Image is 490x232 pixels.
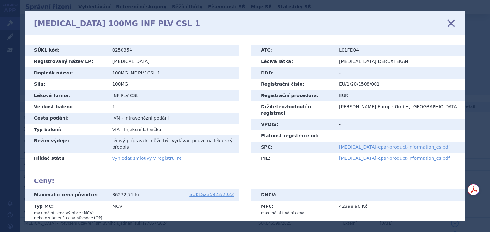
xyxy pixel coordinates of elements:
a: [MEDICAL_DATA]-epar-product-information_cs.pdf [339,144,450,150]
th: Registrační procedura: [251,90,334,102]
td: 42398,90 Kč [334,201,465,218]
th: DDD: [251,67,334,79]
th: SÚKL kód: [25,45,108,56]
td: léčivý přípravek může být vydáván pouze na lékařský předpis [108,135,239,153]
th: Cesta podání: [25,113,108,124]
th: Maximální cena původce: [25,189,108,201]
th: Léčivá látka: [251,56,334,67]
td: 100MG INF PLV CSL 1 [108,67,239,79]
th: Síla: [25,79,108,90]
td: [MEDICAL_DATA] DERUXTEKAN [334,56,465,67]
td: - [334,189,465,201]
a: zavřít [446,18,456,28]
th: Platnost registrace od: [251,130,334,142]
span: vyhledat smlouvy v registru [112,156,175,161]
span: - [121,116,123,121]
span: Injekční lahvička [124,127,161,132]
td: MCV [108,201,239,223]
th: Držitel rozhodnutí o registraci: [251,101,334,119]
td: 100MG [108,79,239,90]
a: SUKLS235923/2022 [189,192,234,197]
td: 1 [108,101,239,113]
span: 36272,71 Kč [112,192,140,197]
td: EU/1/20/1508/001 [334,79,465,90]
td: 0250354 [108,45,239,56]
p: maximální finální cena [261,210,330,215]
td: L01FD04 [334,45,465,56]
th: Typ MC: [25,201,108,223]
th: Hlídač státu [25,153,108,164]
td: - [334,119,465,130]
th: PIL: [251,153,334,164]
span: - [121,127,123,132]
th: Léková forma: [25,90,108,102]
th: Typ balení: [25,124,108,136]
a: vyhledat smlouvy v registru [112,156,182,161]
h2: Ceny: [34,177,456,185]
td: - [334,67,465,79]
td: [MEDICAL_DATA] [108,56,239,67]
th: Doplněk názvu: [25,67,108,79]
td: EUR [334,90,465,102]
td: - [334,130,465,142]
th: DNCV: [251,189,334,201]
th: MFC: [251,201,334,218]
td: INF PLV CSL [108,90,239,102]
a: [MEDICAL_DATA]-epar-product-information_cs.pdf [339,156,450,161]
td: [PERSON_NAME] Europe GmbH, [GEOGRAPHIC_DATA] [334,101,465,119]
th: ATC: [251,45,334,56]
span: VIA [112,127,120,132]
th: Režim výdeje: [25,135,108,153]
th: VPOIS: [251,119,334,130]
h1: [MEDICAL_DATA] 100MG INF PLV CSL 1 [34,19,200,28]
th: SPC: [251,142,334,153]
th: Velikost balení: [25,101,108,113]
span: Intravenózní podání [124,116,169,121]
p: maximální cena výrobce (MCV) nebo oznámená cena původce (OP) [34,210,103,221]
span: IVN [112,116,120,121]
th: Registrovaný název LP: [25,56,108,67]
th: Registrační číslo: [251,79,334,90]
